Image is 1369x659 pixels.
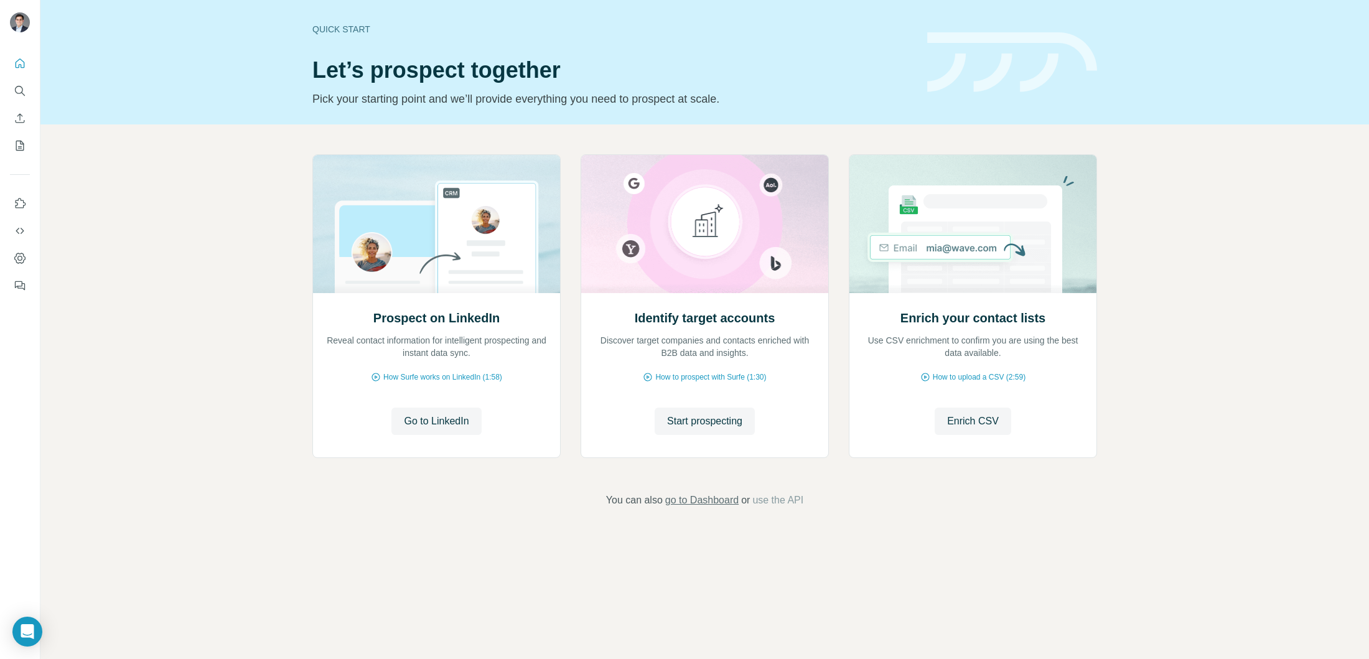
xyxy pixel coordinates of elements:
img: Avatar [10,12,30,32]
span: Start prospecting [667,414,742,429]
span: or [741,493,750,508]
button: Quick start [10,52,30,75]
span: Go to LinkedIn [404,414,469,429]
button: Use Surfe API [10,220,30,242]
div: Quick start [312,23,912,35]
span: Enrich CSV [947,414,999,429]
button: go to Dashboard [665,493,739,508]
span: How Surfe works on LinkedIn (1:58) [383,372,502,383]
button: Enrich CSV [10,107,30,129]
p: Use CSV enrichment to confirm you are using the best data available. [862,334,1084,359]
div: Open Intercom Messenger [12,617,42,647]
img: Prospect on LinkedIn [312,155,561,293]
button: Feedback [10,274,30,297]
button: use the API [752,493,803,508]
span: You can also [606,493,663,508]
button: Dashboard [10,247,30,269]
span: How to upload a CSV (2:59) [933,372,1026,383]
h2: Enrich your contact lists [900,309,1045,327]
p: Discover target companies and contacts enriched with B2B data and insights. [594,334,816,359]
h2: Identify target accounts [635,309,775,327]
button: Enrich CSV [935,408,1011,435]
h1: Let’s prospect together [312,58,912,83]
img: Enrich your contact lists [849,155,1097,293]
img: banner [927,32,1097,93]
h2: Prospect on LinkedIn [373,309,500,327]
span: How to prospect with Surfe (1:30) [655,372,766,383]
p: Pick your starting point and we’ll provide everything you need to prospect at scale. [312,90,912,108]
p: Reveal contact information for intelligent prospecting and instant data sync. [325,334,548,359]
button: My lists [10,134,30,157]
button: Use Surfe on LinkedIn [10,192,30,215]
button: Start prospecting [655,408,755,435]
img: Identify target accounts [581,155,829,293]
button: Go to LinkedIn [391,408,481,435]
button: Search [10,80,30,102]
